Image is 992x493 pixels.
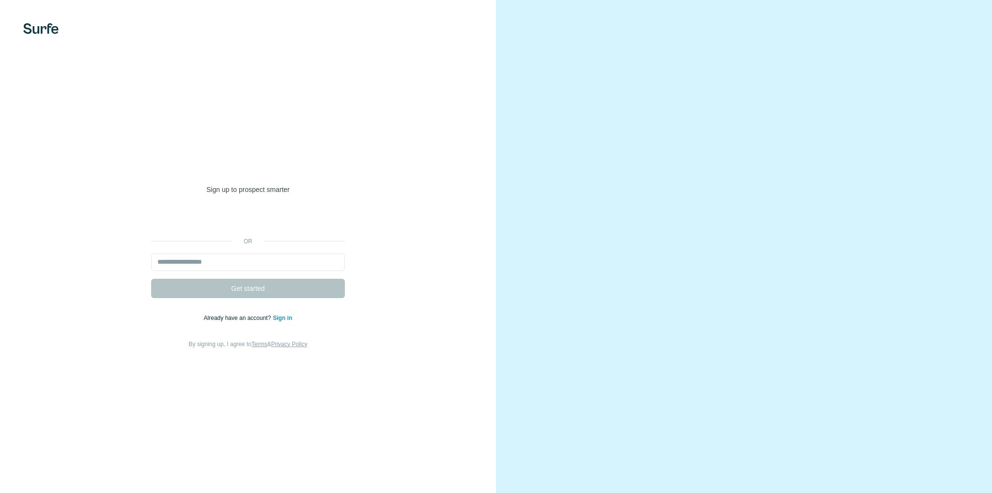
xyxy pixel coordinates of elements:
[232,237,263,246] p: or
[189,341,308,348] span: By signing up, I agree to &
[23,23,59,34] img: Surfe's logo
[151,144,345,183] h1: Welcome to [GEOGRAPHIC_DATA]
[204,315,273,321] span: Already have an account?
[146,209,350,230] iframe: Sign in with Google Button
[273,315,292,321] a: Sign in
[271,341,308,348] a: Privacy Policy
[251,341,267,348] a: Terms
[151,185,345,194] p: Sign up to prospect smarter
